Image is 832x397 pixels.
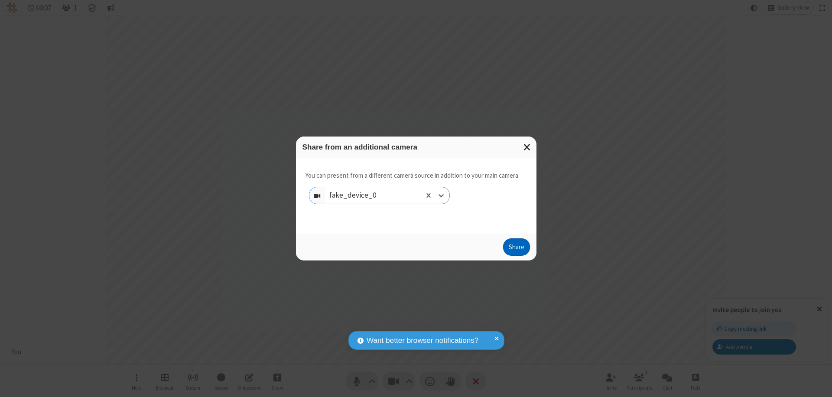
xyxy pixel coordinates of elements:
button: Share [503,238,530,256]
div: fake_device_0 [329,190,391,202]
span: Want better browser notifications? [367,335,478,346]
h3: Share from an additional camera [302,143,530,151]
p: You can present from a different camera source in addition to your main camera. [305,171,520,181]
button: Close modal [518,137,536,158]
